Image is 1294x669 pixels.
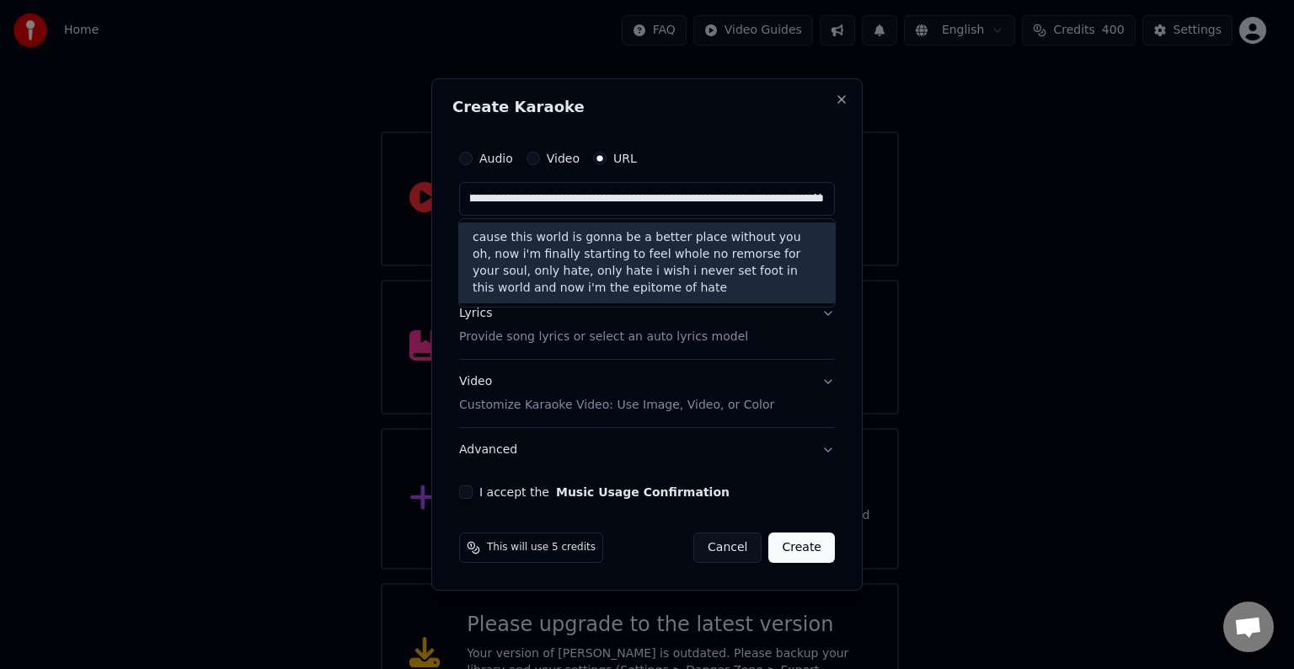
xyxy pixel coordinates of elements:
h2: Create Karaoke [452,99,842,115]
button: LyricsProvide song lyrics or select an auto lyrics model [459,292,835,359]
div: cause this world is gonna be a better place without you oh, now i'm finally starting to feel whol... [459,222,835,303]
label: URL [613,153,637,164]
button: I accept the [556,486,730,498]
div: Lyrics [459,305,492,322]
button: Create [768,533,835,563]
p: Customize Karaoke Video: Use Image, Video, or Color [459,397,774,414]
label: Video [547,153,580,164]
button: Advanced [459,428,835,472]
p: Provide song lyrics or select an auto lyrics model [459,329,748,345]
label: Audio [479,153,513,164]
button: Cancel [693,533,762,563]
span: This will use 5 credits [487,541,596,554]
div: Video [459,373,774,414]
button: VideoCustomize Karaoke Video: Use Image, Video, or Color [459,360,835,427]
label: I accept the [479,486,730,498]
